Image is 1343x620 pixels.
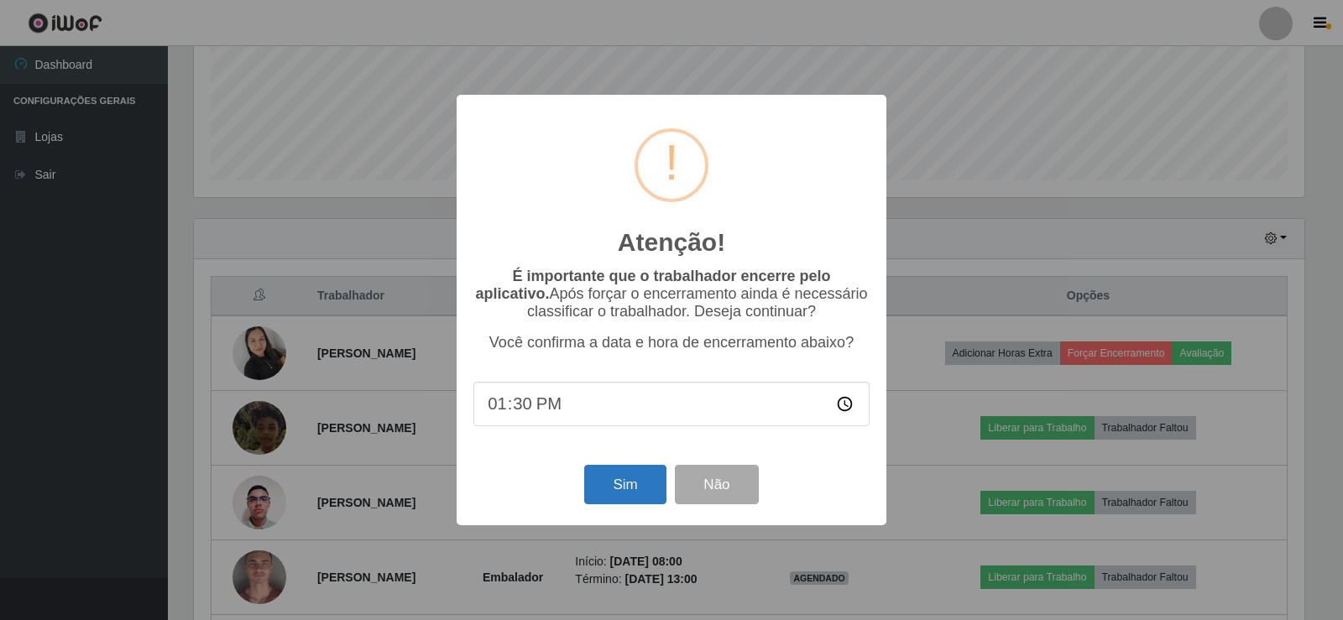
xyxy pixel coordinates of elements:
[473,334,870,352] p: Você confirma a data e hora de encerramento abaixo?
[473,268,870,320] p: Após forçar o encerramento ainda é necessário classificar o trabalhador. Deseja continuar?
[584,465,666,504] button: Sim
[618,227,725,258] h2: Atenção!
[675,465,758,504] button: Não
[475,268,830,302] b: É importante que o trabalhador encerre pelo aplicativo.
